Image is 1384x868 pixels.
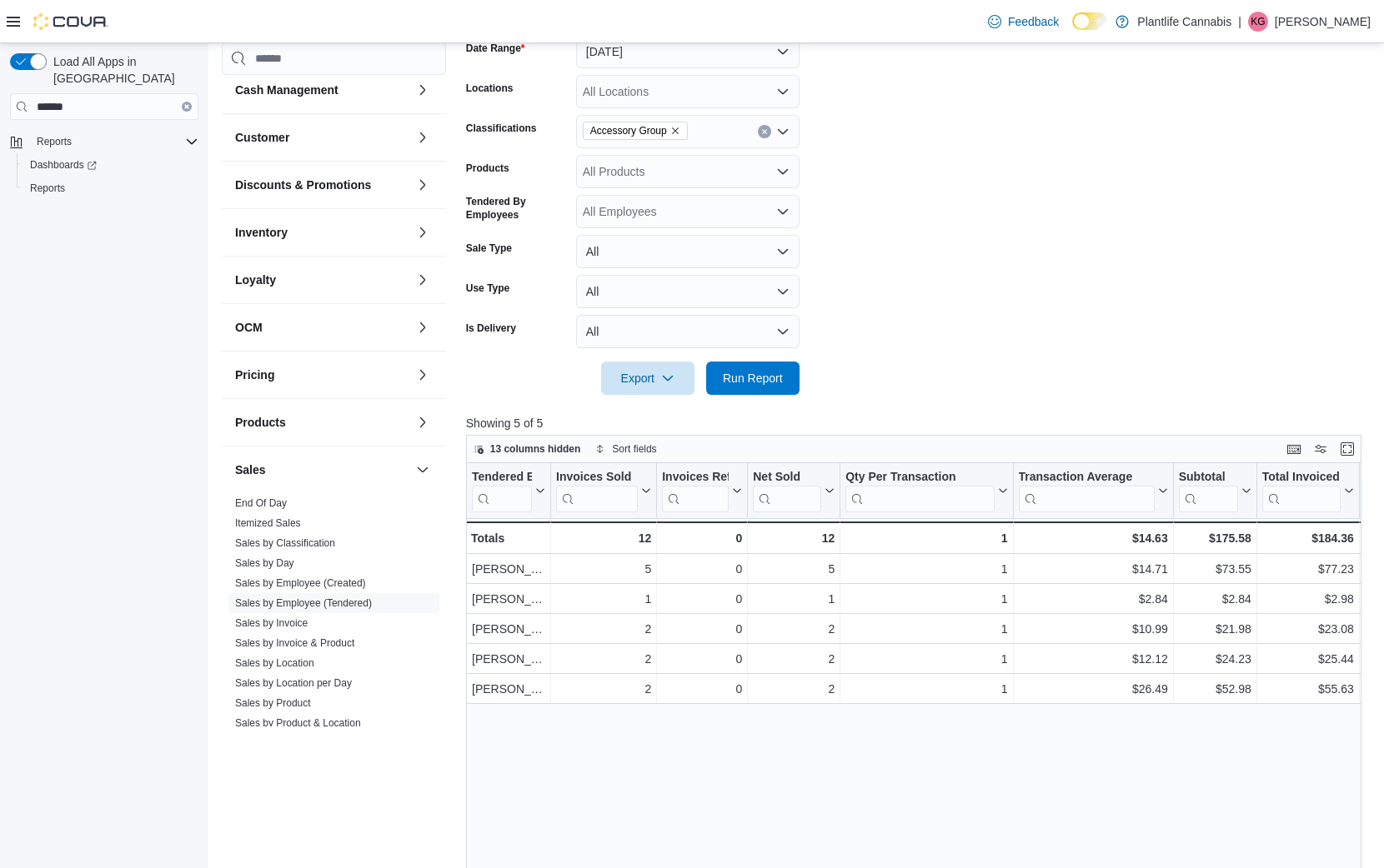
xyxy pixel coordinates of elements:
[235,461,266,478] h3: Sales
[1262,559,1354,579] div: $77.23
[1178,528,1251,548] div: $175.58
[235,556,294,570] span: Sales by Day
[845,470,1007,512] button: Qty Per Transaction
[1018,470,1167,512] button: Transaction Average
[30,158,97,172] span: Dashboards
[1018,619,1167,639] div: $10.99
[466,195,569,222] label: Tendered By Employees
[753,679,835,699] div: 2
[235,557,294,569] a: Sales by Day
[413,460,433,480] button: Sales
[23,155,198,175] span: Dashboards
[235,414,286,431] h3: Products
[845,679,1007,699] div: 1
[589,439,663,459] button: Sort fields
[472,470,532,486] div: Tendered Employee
[3,130,205,153] button: Reports
[472,679,545,699] div: [PERSON_NAME]
[845,619,1007,639] div: 1
[576,275,800,308] button: All
[466,42,525,55] label: Date Range
[235,177,409,193] button: Discounts & Promotions
[776,125,790,138] button: Open list of options
[1179,679,1251,699] div: $52.98
[235,596,372,610] span: Sales by Employee (Tendered)
[30,132,198,152] span: Reports
[556,470,651,512] button: Invoices Sold
[182,102,192,112] button: Clear input
[1238,12,1241,32] p: |
[1337,439,1357,459] button: Enter fullscreen
[30,132,78,152] button: Reports
[235,129,289,146] h3: Customer
[235,657,314,669] a: Sales by Location
[845,589,1007,609] div: 1
[845,470,994,512] div: Qty Per Transaction
[235,129,409,146] button: Customer
[466,122,537,135] label: Classifications
[662,589,742,609] div: 0
[1284,439,1304,459] button: Keyboard shortcuts
[612,442,656,456] span: Sort fields
[235,496,287,510] span: End Of Day
[1018,649,1167,669] div: $12.12
[556,679,651,699] div: 2
[845,470,994,486] div: Qty Per Transaction
[235,367,409,383] button: Pricing
[662,470,742,512] button: Invoices Ref
[753,470,821,486] div: Net Sold
[490,442,581,456] span: 13 columns hidden
[235,616,308,630] span: Sales by Invoice
[467,439,588,459] button: 13 columns hidden
[1311,439,1331,459] button: Display options
[1178,470,1237,512] div: Subtotal
[235,319,409,336] button: OCM
[413,175,433,195] button: Discounts & Promotions
[776,85,790,98] button: Open list of options
[471,528,545,548] div: Totals
[981,5,1066,38] a: Feedback
[1179,649,1251,669] div: $24.23
[466,82,514,95] label: Locations
[590,122,667,139] span: Accessory Group
[235,177,371,193] h3: Discounts & Promotions
[413,412,433,432] button: Products
[556,649,651,669] div: 2
[583,122,688,140] span: Accessory Group
[235,697,311,709] a: Sales by Product
[17,153,205,177] a: Dashboards
[662,649,742,669] div: 0
[753,619,835,639] div: 2
[472,559,545,579] div: [PERSON_NAME]
[1179,589,1251,609] div: $2.84
[576,315,800,348] button: All
[845,528,1007,548] div: 1
[33,13,108,30] img: Cova
[1179,559,1251,579] div: $73.55
[413,80,433,100] button: Cash Management
[235,696,311,710] span: Sales by Product
[413,365,433,385] button: Pricing
[413,317,433,337] button: OCM
[37,135,72,148] span: Reports
[235,617,308,629] a: Sales by Invoice
[662,470,729,486] div: Invoices Ref
[413,222,433,242] button: Inventory
[845,559,1007,579] div: 1
[601,362,695,395] button: Export
[723,370,783,387] span: Run Report
[1248,12,1268,32] div: Kally Greene
[753,589,835,609] div: 1
[1262,619,1354,639] div: $23.08
[845,649,1007,669] div: 1
[235,597,372,609] a: Sales by Employee (Tendered)
[23,178,198,198] span: Reports
[235,224,288,241] h3: Inventory
[1178,470,1237,486] div: Subtotal
[235,537,335,549] a: Sales by Classification
[1018,470,1154,512] div: Transaction Average
[47,53,198,87] span: Load All Apps in [GEOGRAPHIC_DATA]
[235,577,366,589] a: Sales by Employee (Created)
[1262,679,1354,699] div: $55.63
